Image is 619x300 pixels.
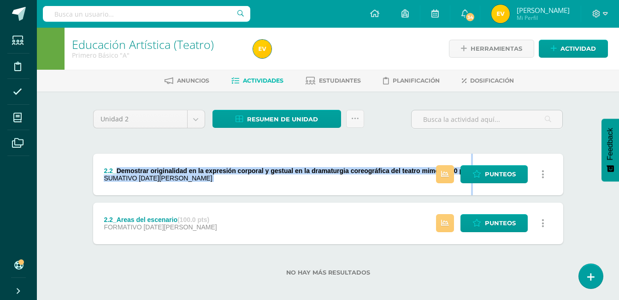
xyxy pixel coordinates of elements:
[460,214,528,232] a: Punteos
[560,40,596,57] span: Actividad
[72,36,214,52] a: Educación Artística (Teatro)
[212,110,341,128] a: Resumen de unidad
[104,167,471,174] div: 2.2_Demostrar originalidad en la expresión corporal y gestual en la dramaturgia coreográfica del ...
[72,38,242,51] h1: Educación Artística (Teatro)
[165,73,209,88] a: Anuncios
[104,216,217,223] div: 2.2_Areas del escenario
[471,40,522,57] span: Herramientas
[104,174,137,182] span: SUMATIVO
[139,174,212,182] span: [DATE][PERSON_NAME]
[243,77,283,84] span: Actividades
[247,111,318,128] span: Resumen de unidad
[100,110,180,128] span: Unidad 2
[462,73,514,88] a: Dosificación
[485,166,516,183] span: Punteos
[306,73,361,88] a: Estudiantes
[465,12,475,22] span: 34
[517,6,570,15] span: [PERSON_NAME]
[319,77,361,84] span: Estudiantes
[491,5,510,23] img: 6cf6ebbed3df23cf0b446eb828a6a182.png
[177,77,209,84] span: Anuncios
[231,73,283,88] a: Actividades
[177,216,209,223] strong: (100.0 pts)
[460,165,528,183] a: Punteos
[470,77,514,84] span: Dosificación
[93,269,563,276] label: No hay más resultados
[449,40,534,58] a: Herramientas
[606,128,614,160] span: Feedback
[517,14,570,22] span: Mi Perfil
[393,77,440,84] span: Planificación
[485,215,516,232] span: Punteos
[143,223,217,231] span: [DATE][PERSON_NAME]
[601,119,619,181] button: Feedback - Mostrar encuesta
[104,223,141,231] span: FORMATIVO
[43,6,250,22] input: Busca un usuario...
[412,110,562,128] input: Busca la actividad aquí...
[539,40,608,58] a: Actividad
[94,110,205,128] a: Unidad 2
[72,51,242,60] div: Primero Básico 'A'
[253,40,271,58] img: 6cf6ebbed3df23cf0b446eb828a6a182.png
[383,73,440,88] a: Planificación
